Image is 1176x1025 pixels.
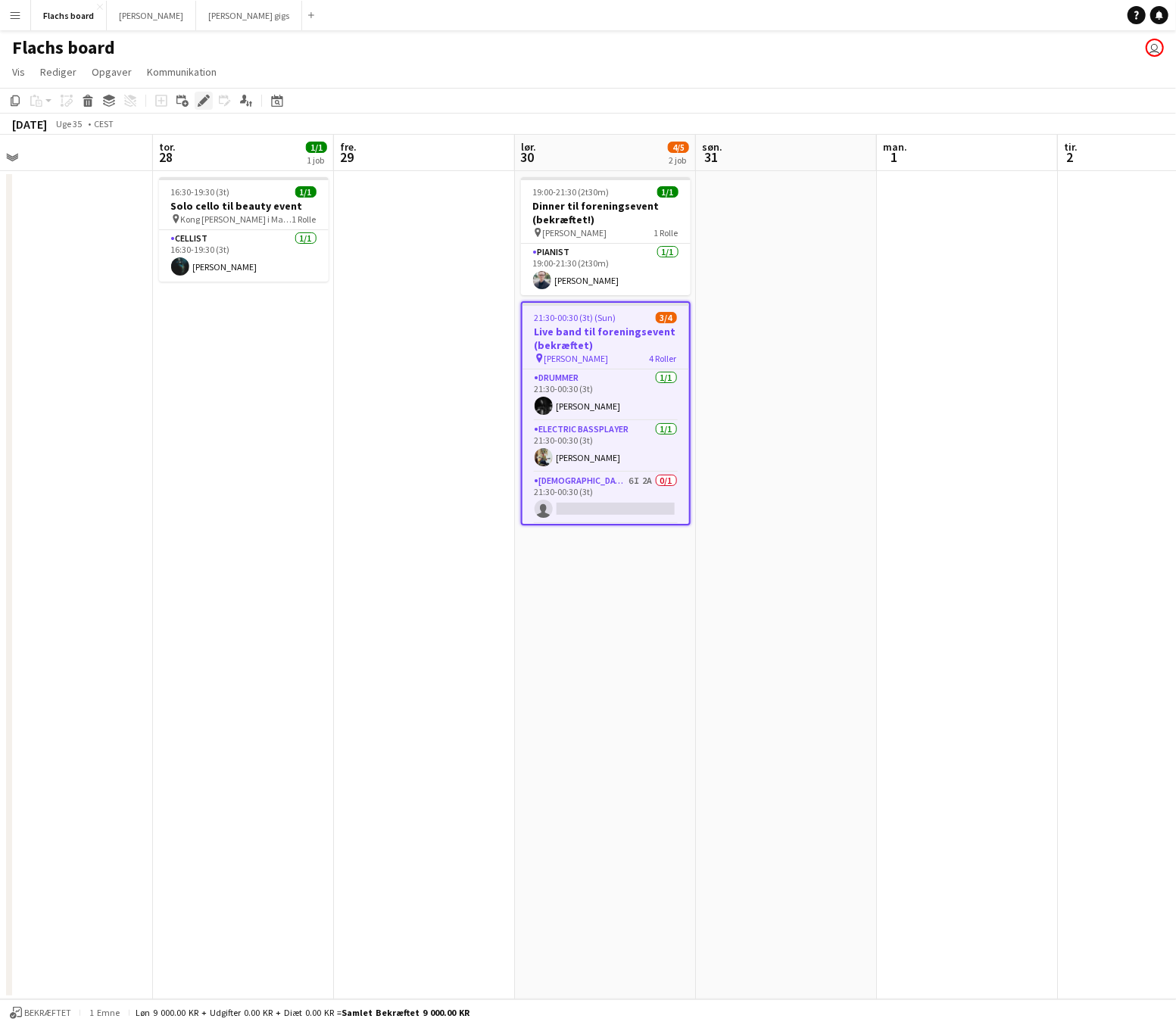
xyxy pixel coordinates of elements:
span: 30 [519,148,536,166]
span: tir. [1064,140,1078,154]
span: 1 Rolle [654,227,678,238]
span: 3/4 [656,312,677,323]
span: 16:30-19:30 (3t) [171,186,230,198]
app-card-role: [DEMOGRAPHIC_DATA] Singer6I2A0/121:30-00:30 (3t) [522,472,689,524]
div: 2 job [669,154,688,166]
span: 21:30-00:30 (3t) (Sun) [535,312,616,323]
div: [DATE] [12,117,47,132]
app-job-card: 19:00-21:30 (2t30m)1/1Dinner til foreningsevent (bekræftet!) [PERSON_NAME]1 RollePianist1/119:00-... [521,177,691,295]
span: 1 [881,148,907,166]
app-card-role: Electric Bassplayer1/121:30-00:30 (3t)[PERSON_NAME] [522,421,689,472]
span: 1 emne [86,1007,123,1018]
a: Vis [6,62,31,82]
span: Vis [12,65,25,79]
span: man. [883,140,907,154]
app-card-role: Cellist1/116:30-19:30 (3t)[PERSON_NAME] [159,230,329,282]
div: CEST [94,118,114,129]
h1: Flachs board [12,36,115,59]
span: tor. [159,140,176,154]
div: 1 job [307,154,326,166]
div: Løn 9 000.00 KR + Udgifter 0.00 KR + Diæt 0.00 KR = [136,1007,469,1018]
a: Opgaver [86,62,138,82]
h3: Solo cello til beauty event [159,199,329,213]
a: Kommunikation [141,62,223,82]
span: Opgaver [92,65,132,79]
h3: Live band til foreningsevent (bekræftet) [522,325,689,352]
a: Rediger [34,62,83,82]
span: 1 Rolle [292,213,317,225]
span: [PERSON_NAME] [544,353,609,364]
span: 29 [338,148,357,166]
span: Kong [PERSON_NAME] i Magasin på Kongens Nytorv [181,213,292,225]
span: Samlet bekræftet 9 000.00 KR [342,1007,469,1018]
button: Bekræftet [8,1005,73,1021]
span: 4 Roller [650,353,677,364]
span: [PERSON_NAME] [543,227,607,238]
span: 1/1 [306,142,327,153]
app-job-card: 16:30-19:30 (3t)1/1Solo cello til beauty event Kong [PERSON_NAME] i Magasin på Kongens Nytorv1 Ro... [159,177,329,282]
span: fre. [340,140,357,154]
span: 19:00-21:30 (2t30m) [533,186,610,198]
app-card-role: Drummer1/121:30-00:30 (3t)[PERSON_NAME] [522,369,689,421]
span: Bekræftet [24,1008,71,1018]
span: 4/5 [668,142,689,153]
h3: Dinner til foreningsevent (bekræftet!) [521,199,691,226]
span: 2 [1062,148,1078,166]
span: 31 [700,148,722,166]
span: Rediger [40,65,76,79]
span: 1/1 [295,186,317,198]
span: lør. [521,140,536,154]
app-job-card: 21:30-00:30 (3t) (Sun)3/4Live band til foreningsevent (bekræftet) [PERSON_NAME]4 RollerDrummer1/1... [521,301,691,525]
button: [PERSON_NAME] [107,1,196,30]
app-user-avatar: Frederik Flach [1146,39,1164,57]
span: 1/1 [657,186,678,198]
app-card-role: Pianist1/119:00-21:30 (2t30m)[PERSON_NAME] [521,244,691,295]
span: Kommunikation [147,65,217,79]
button: Flachs board [31,1,107,30]
span: søn. [702,140,722,154]
button: [PERSON_NAME] gigs [196,1,302,30]
span: 28 [157,148,176,166]
span: Uge 35 [50,118,88,129]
